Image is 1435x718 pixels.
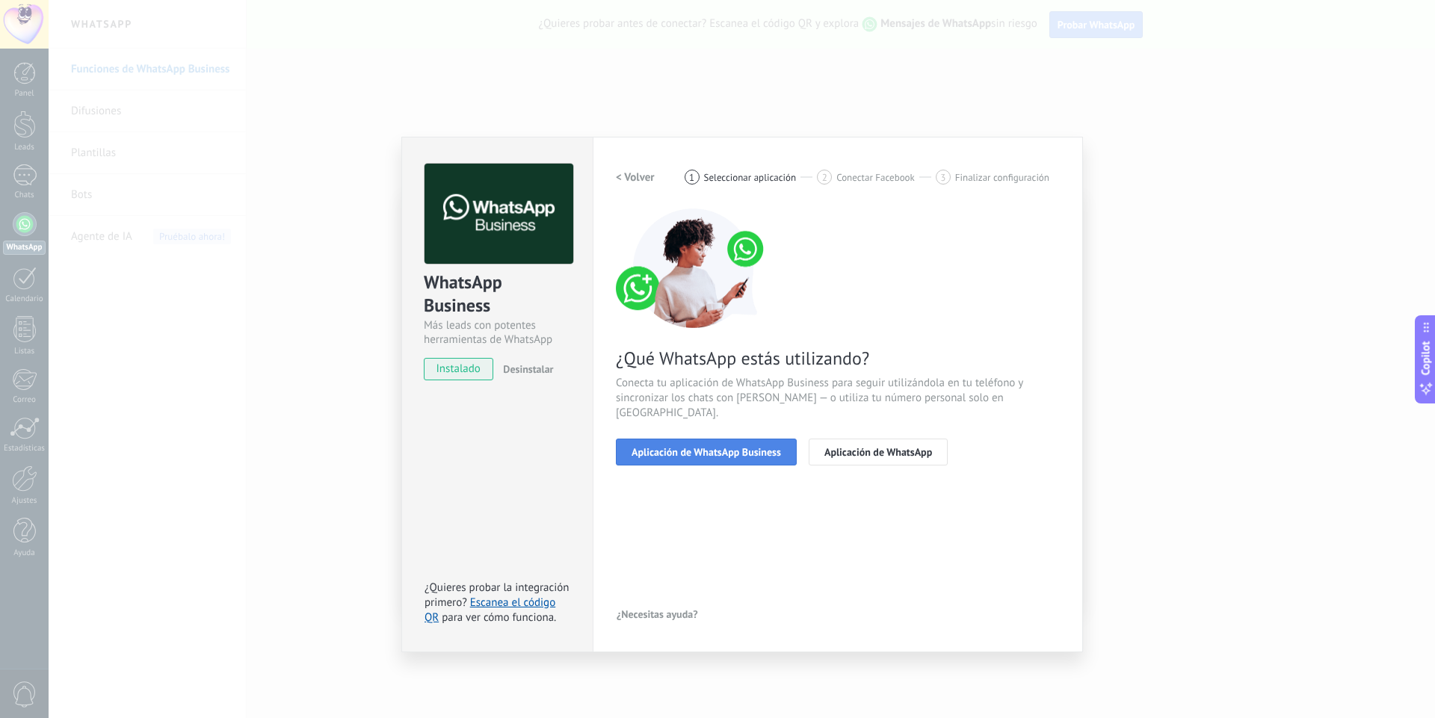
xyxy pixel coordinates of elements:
[940,171,945,184] span: 3
[503,362,553,376] span: Desinstalar
[425,595,555,625] a: Escanea el código QR
[425,358,493,380] span: instalado
[616,376,1060,421] span: Conecta tu aplicación de WhatsApp Business para seguir utilizándola en tu teléfono y sincronizar ...
[424,270,571,318] div: WhatsApp Business
[689,171,694,184] span: 1
[425,581,570,610] span: ¿Quieres probar la integración primero?
[616,347,1060,370] span: ¿Qué WhatsApp estás utilizando?
[616,164,655,191] button: < Volver
[424,318,571,347] div: Más leads con potentes herramientas de WhatsApp
[955,172,1049,183] span: Finalizar configuración
[442,610,556,625] span: para ver cómo funciona.
[616,603,699,625] button: ¿Necesitas ayuda?
[616,170,655,185] h2: < Volver
[617,609,698,619] span: ¿Necesitas ayuda?
[497,358,553,380] button: Desinstalar
[824,447,932,457] span: Aplicación de WhatsApp
[822,171,827,184] span: 2
[616,439,797,465] button: Aplicación de WhatsApp Business
[616,208,773,328] img: connect number
[632,447,781,457] span: Aplicación de WhatsApp Business
[704,172,797,183] span: Seleccionar aplicación
[809,439,948,465] button: Aplicación de WhatsApp
[836,172,915,183] span: Conectar Facebook
[1419,341,1434,375] span: Copilot
[425,164,573,264] img: logo_main.png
